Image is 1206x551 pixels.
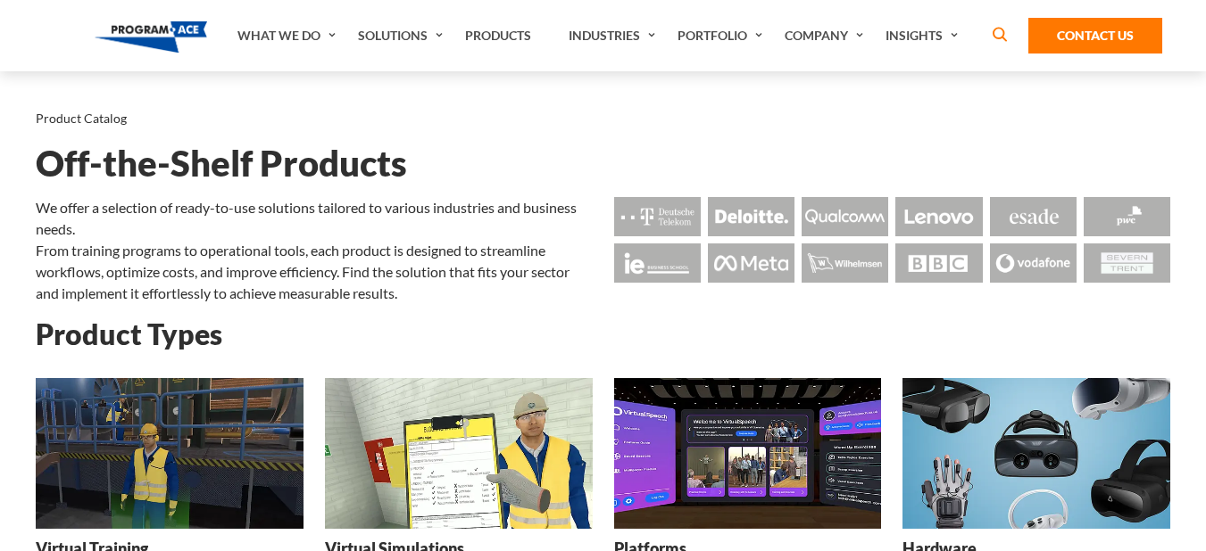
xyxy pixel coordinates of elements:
img: Logo - Qualcomm [802,197,888,236]
h1: Off-the-Shelf Products [36,148,1170,179]
li: Product Catalog [36,107,127,130]
img: Virtual Simulations [325,378,593,529]
p: From training programs to operational tools, each product is designed to streamline workflows, op... [36,240,593,304]
img: Logo - Lenovo [895,197,982,236]
h2: Product Types [36,318,1170,350]
img: Logo - Meta [708,243,794,283]
img: Logo - Vodafone [990,243,1077,283]
img: Program-Ace [95,21,208,53]
img: Logo - BBC [895,243,982,283]
img: Hardware [902,378,1170,529]
a: Contact Us [1028,18,1162,53]
img: Virtual Training [36,378,304,529]
img: Logo - Pwc [1084,197,1170,236]
img: Logo - Esade [990,197,1077,236]
nav: breadcrumb [36,107,1170,130]
img: Platforms [614,378,882,529]
img: Logo - Ie Business School [614,243,701,283]
img: Logo - Deloitte [708,197,794,236]
p: We offer a selection of ready-to-use solutions tailored to various industries and business needs. [36,197,593,240]
img: Logo - Seven Trent [1084,243,1170,283]
img: Logo - Deutsche Telekom [614,197,701,236]
img: Logo - Wilhemsen [802,243,888,283]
